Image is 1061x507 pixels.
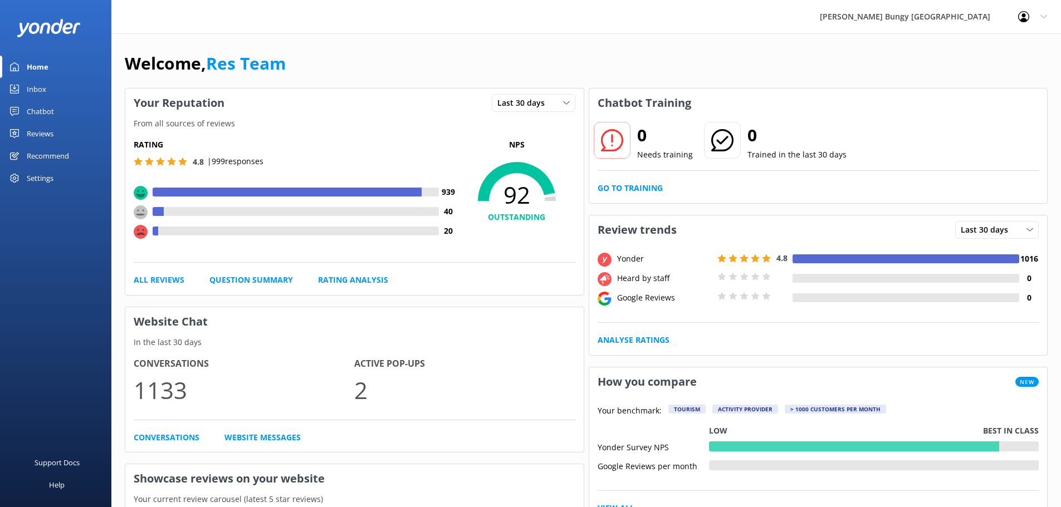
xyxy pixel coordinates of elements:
h4: 1016 [1019,253,1039,265]
p: Trained in the last 30 days [747,149,847,161]
h2: 0 [637,122,693,149]
div: Tourism [668,405,706,414]
h4: 939 [439,186,458,198]
p: From all sources of reviews [125,117,584,130]
h5: Rating [134,139,458,151]
a: Website Messages [224,431,301,444]
h4: 0 [1019,292,1039,304]
div: Inbox [27,78,46,100]
a: All Reviews [134,274,184,286]
h4: OUTSTANDING [458,211,575,223]
a: Analyse Ratings [598,334,669,346]
h3: Showcase reviews on your website [125,464,584,493]
a: Conversations [134,431,199,444]
span: 92 [458,181,575,209]
p: Low [709,425,727,437]
p: 2 [354,371,575,408]
img: yonder-white-logo.png [17,19,81,37]
h4: Conversations [134,357,354,371]
h4: Active Pop-ups [354,357,575,371]
div: Reviews [27,122,53,145]
span: Last 30 days [497,97,551,109]
span: Last 30 days [961,224,1015,236]
h3: How you compare [589,367,705,396]
p: Your benchmark: [598,405,662,418]
h4: 20 [439,225,458,237]
p: In the last 30 days [125,336,584,348]
div: Heard by staff [614,272,715,284]
a: Question Summary [209,274,293,286]
p: Your current review carousel (latest 5 star reviews) [125,493,584,505]
h3: Review trends [589,215,685,244]
h4: 0 [1019,272,1039,284]
h3: Your Reputation [125,88,233,117]
p: NPS [458,139,575,151]
p: Best in class [983,425,1039,437]
div: Activity Provider [712,405,778,414]
div: Help [49,474,65,496]
div: Support Docs [35,451,80,474]
div: > 1000 customers per month [785,405,886,414]
div: Home [27,56,48,78]
span: 4.8 [193,156,204,167]
div: Chatbot [27,100,54,122]
div: Yonder [614,253,715,265]
span: New [1015,377,1039,387]
span: 4.8 [776,253,788,263]
h3: Chatbot Training [589,88,700,117]
div: Settings [27,167,53,189]
a: Go to Training [598,182,663,194]
h2: 0 [747,122,847,149]
h1: Welcome, [125,50,286,77]
div: Google Reviews [614,292,715,304]
p: 1133 [134,371,354,408]
p: Needs training [637,149,693,161]
div: Recommend [27,145,69,167]
a: Res Team [206,52,286,75]
h4: 40 [439,205,458,218]
h3: Website Chat [125,307,584,336]
p: | 999 responses [207,155,263,168]
div: Google Reviews per month [598,460,709,470]
div: Yonder Survey NPS [598,441,709,451]
a: Rating Analysis [318,274,388,286]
